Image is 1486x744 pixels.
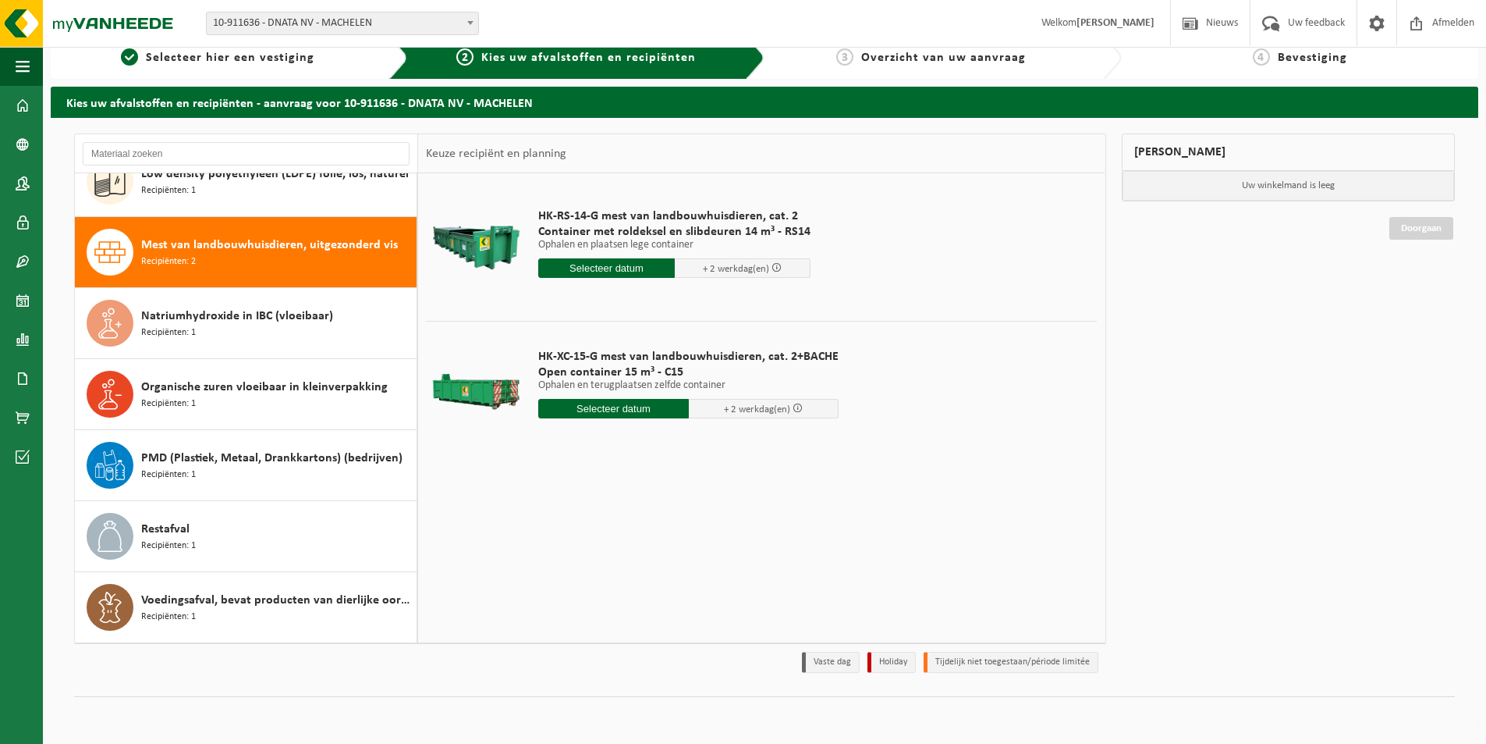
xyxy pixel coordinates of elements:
[867,652,916,673] li: Holiday
[121,48,138,66] span: 1
[141,610,196,625] span: Recipiënten: 1
[538,224,810,240] span: Container met roldeksel en slibdeuren 14 m³ - RS14
[141,378,388,397] span: Organische zuren vloeibaar in kleinverpakking
[538,240,810,251] p: Ophalen en plaatsen lege container
[141,183,196,198] span: Recipiënten: 1
[724,404,790,415] span: + 2 werkdag(en)
[141,539,196,554] span: Recipiënten: 1
[75,146,417,217] button: Low density polyethyleen (LDPE) folie, los, naturel Recipiënten: 1
[538,258,675,278] input: Selecteer datum
[703,264,769,274] span: + 2 werkdag(en)
[75,359,417,430] button: Organische zuren vloeibaar in kleinverpakking Recipiënten: 1
[75,217,417,288] button: Mest van landbouwhuisdieren, uitgezonderd vis Recipiënten: 2
[75,288,417,359] button: Natriumhydroxide in IBC (vloeibaar) Recipiënten: 1
[1389,217,1453,240] a: Doorgaan
[51,87,1478,117] h2: Kies uw afvalstoffen en recipiënten - aanvraag voor 10-911636 - DNATA NV - MACHELEN
[861,52,1026,64] span: Overzicht van uw aanvraag
[481,52,696,64] span: Kies uw afvalstoffen en recipiënten
[836,48,853,66] span: 3
[207,12,478,34] span: 10-911636 - DNATA NV - MACHELEN
[141,591,413,610] span: Voedingsafval, bevat producten van dierlijke oorsprong, onverpakt, categorie 3
[1122,133,1456,171] div: [PERSON_NAME]
[206,12,479,35] span: 10-911636 - DNATA NV - MACHELEN
[141,165,409,183] span: Low density polyethyleen (LDPE) folie, los, naturel
[538,349,839,365] span: HK-XC-15-G mest van landbouwhuisdieren, cat. 2+BACHE
[538,365,839,380] span: Open container 15 m³ - C15
[456,48,473,66] span: 2
[141,307,333,326] span: Natriumhydroxide in IBC (vloeibaar)
[141,449,403,468] span: PMD (Plastiek, Metaal, Drankkartons) (bedrijven)
[75,430,417,501] button: PMD (Plastiek, Metaal, Drankkartons) (bedrijven) Recipiënten: 1
[418,134,574,173] div: Keuze recipiënt en planning
[141,236,398,255] span: Mest van landbouwhuisdieren, uitgezonderd vis
[83,142,410,166] input: Materiaal zoeken
[59,48,377,67] a: 1Selecteer hier een vestiging
[141,397,196,411] span: Recipiënten: 1
[802,652,860,673] li: Vaste dag
[141,326,196,340] span: Recipiënten: 1
[1122,171,1455,201] p: Uw winkelmand is leeg
[1076,17,1154,29] strong: [PERSON_NAME]
[538,399,689,418] input: Selecteer datum
[1278,52,1347,64] span: Bevestiging
[538,208,810,224] span: HK-RS-14-G mest van landbouwhuisdieren, cat. 2
[538,380,839,391] p: Ophalen en terugplaatsen zelfde container
[141,255,196,269] span: Recipiënten: 2
[146,52,314,64] span: Selecteer hier een vestiging
[141,520,190,539] span: Restafval
[924,652,1098,673] li: Tijdelijk niet toegestaan/période limitée
[1253,48,1270,66] span: 4
[75,572,417,643] button: Voedingsafval, bevat producten van dierlijke oorsprong, onverpakt, categorie 3 Recipiënten: 1
[141,468,196,482] span: Recipiënten: 1
[75,501,417,572] button: Restafval Recipiënten: 1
